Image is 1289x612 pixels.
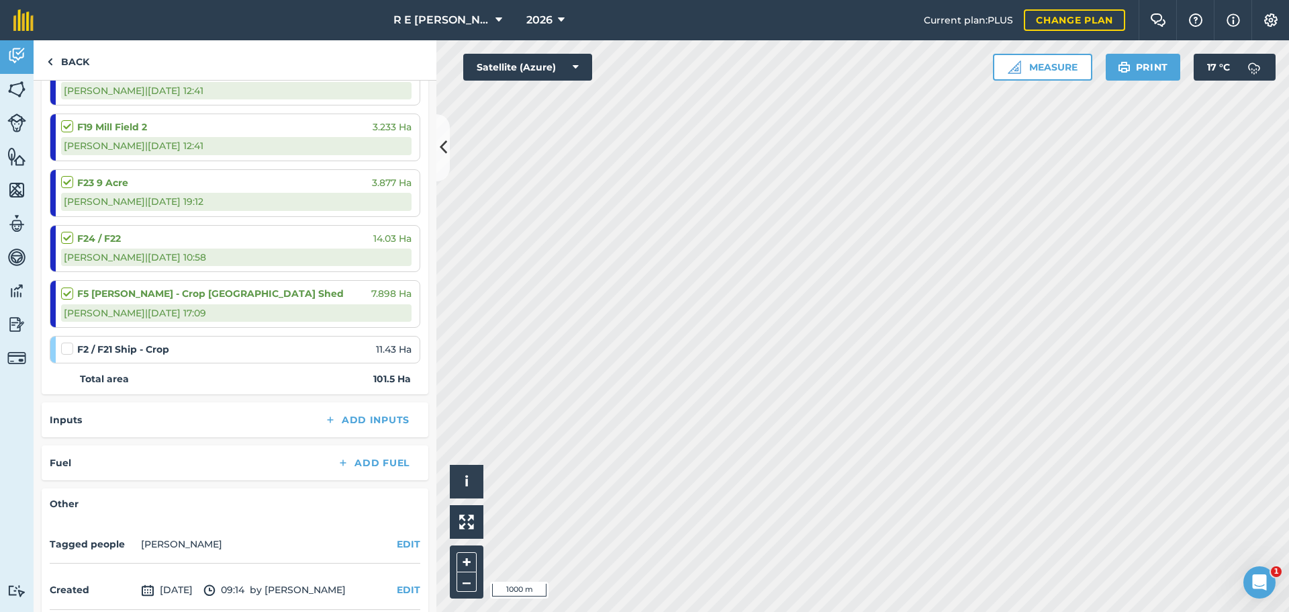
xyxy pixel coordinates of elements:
[7,79,26,99] img: svg+xml;base64,PHN2ZyB4bWxucz0iaHR0cDovL3d3dy53My5vcmcvMjAwMC9zdmciIHdpZHRoPSI1NiIgaGVpZ2h0PSI2MC...
[924,13,1013,28] span: Current plan : PLUS
[7,46,26,66] img: svg+xml;base64,PD94bWwgdmVyc2lvbj0iMS4wIiBlbmNvZGluZz0idXRmLTgiPz4KPCEtLSBHZW5lcmF0b3I6IEFkb2JlIE...
[77,342,169,357] strong: F2 / F21 Ship - Crop
[7,146,26,167] img: svg+xml;base64,PHN2ZyB4bWxucz0iaHR0cDovL3d3dy53My5vcmcvMjAwMC9zdmciIHdpZHRoPSI1NiIgaGVpZ2h0PSI2MC...
[7,180,26,200] img: svg+xml;base64,PHN2ZyB4bWxucz0iaHR0cDovL3d3dy53My5vcmcvMjAwMC9zdmciIHdpZHRoPSI1NiIgaGVpZ2h0PSI2MC...
[61,82,412,99] div: [PERSON_NAME] | [DATE] 12:41
[7,114,26,132] img: svg+xml;base64,PD94bWwgdmVyc2lvbj0iMS4wIiBlbmNvZGluZz0idXRmLTgiPz4KPCEtLSBHZW5lcmF0b3I6IEFkb2JlIE...
[450,465,483,498] button: i
[1150,13,1166,27] img: Two speech bubbles overlapping with the left bubble in the forefront
[457,552,477,572] button: +
[61,304,412,322] div: [PERSON_NAME] | [DATE] 17:09
[203,582,216,599] img: svg+xml;base64,PD94bWwgdmVyc2lvbj0iMS4wIiBlbmNvZGluZz0idXRmLTgiPz4KPCEtLSBHZW5lcmF0b3I6IEFkb2JlIE...
[77,286,344,301] strong: F5 [PERSON_NAME] - Crop [GEOGRAPHIC_DATA] Shed
[397,537,420,552] button: EDIT
[465,473,469,490] span: i
[1194,54,1276,81] button: 17 °C
[373,371,411,386] strong: 101.5 Ha
[1024,9,1125,31] a: Change plan
[457,572,477,592] button: –
[1118,59,1131,75] img: svg+xml;base64,PHN2ZyB4bWxucz0iaHR0cDovL3d3dy53My5vcmcvMjAwMC9zdmciIHdpZHRoPSIxOSIgaGVpZ2h0PSIyNC...
[141,582,154,599] img: svg+xml;base64,PD94bWwgdmVyc2lvbj0iMS4wIiBlbmNvZGluZz0idXRmLTgiPz4KPCEtLSBHZW5lcmF0b3I6IEFkb2JlIE...
[7,349,26,367] img: svg+xml;base64,PD94bWwgdmVyc2lvbj0iMS4wIiBlbmNvZGluZz0idXRmLTgiPz4KPCEtLSBHZW5lcmF0b3I6IEFkb2JlIE...
[80,371,129,386] strong: Total area
[371,286,412,301] span: 7.898 Ha
[50,537,136,552] h4: Tagged people
[7,281,26,301] img: svg+xml;base64,PD94bWwgdmVyc2lvbj0iMS4wIiBlbmNvZGluZz0idXRmLTgiPz4KPCEtLSBHZW5lcmF0b3I6IEFkb2JlIE...
[50,572,420,610] div: by [PERSON_NAME]
[61,137,412,155] div: [PERSON_NAME] | [DATE] 12:41
[1106,54,1181,81] button: Print
[141,537,222,552] li: [PERSON_NAME]
[77,120,147,134] strong: F19 Mill Field 2
[1243,566,1276,599] iframe: Intercom live chat
[50,455,71,470] h4: Fuel
[526,12,553,28] span: 2026
[463,54,592,81] button: Satellite (Azure)
[34,40,103,80] a: Back
[397,582,420,597] button: EDIT
[47,54,53,70] img: svg+xml;base64,PHN2ZyB4bWxucz0iaHR0cDovL3d3dy53My5vcmcvMjAwMC9zdmciIHdpZHRoPSI5IiBoZWlnaHQ9IjI0Ii...
[1008,60,1021,74] img: Ruler icon
[373,231,412,246] span: 14.03 Ha
[13,9,34,31] img: fieldmargin Logo
[993,54,1092,81] button: Measure
[50,582,136,597] h4: Created
[459,515,474,529] img: Four arrows, one pointing top left, one top right, one bottom right and the last bottom left
[7,247,26,267] img: svg+xml;base64,PD94bWwgdmVyc2lvbj0iMS4wIiBlbmNvZGluZz0idXRmLTgiPz4KPCEtLSBHZW5lcmF0b3I6IEFkb2JlIE...
[1227,12,1240,28] img: svg+xml;base64,PHN2ZyB4bWxucz0iaHR0cDovL3d3dy53My5vcmcvMjAwMC9zdmciIHdpZHRoPSIxNyIgaGVpZ2h0PSIxNy...
[372,175,412,190] span: 3.877 Ha
[376,342,412,357] span: 11.43 Ha
[61,193,412,210] div: [PERSON_NAME] | [DATE] 19:12
[77,175,128,190] strong: F23 9 Acre
[7,584,26,597] img: svg+xml;base64,PD94bWwgdmVyc2lvbj0iMS4wIiBlbmNvZGluZz0idXRmLTgiPz4KPCEtLSBHZW5lcmF0b3I6IEFkb2JlIE...
[141,582,193,599] span: [DATE]
[50,412,82,427] h4: Inputs
[314,410,420,429] button: Add Inputs
[1263,13,1279,27] img: A cog icon
[7,214,26,234] img: svg+xml;base64,PD94bWwgdmVyc2lvbj0iMS4wIiBlbmNvZGluZz0idXRmLTgiPz4KPCEtLSBHZW5lcmF0b3I6IEFkb2JlIE...
[7,314,26,335] img: svg+xml;base64,PD94bWwgdmVyc2lvbj0iMS4wIiBlbmNvZGluZz0idXRmLTgiPz4KPCEtLSBHZW5lcmF0b3I6IEFkb2JlIE...
[50,496,420,511] h4: Other
[1188,13,1204,27] img: A question mark icon
[1271,566,1282,577] span: 1
[203,582,244,599] span: 09:14
[326,453,420,472] button: Add Fuel
[61,249,412,266] div: [PERSON_NAME] | [DATE] 10:58
[373,120,412,134] span: 3.233 Ha
[1207,54,1230,81] span: 17 ° C
[1241,54,1268,81] img: svg+xml;base64,PD94bWwgdmVyc2lvbj0iMS4wIiBlbmNvZGluZz0idXRmLTgiPz4KPCEtLSBHZW5lcmF0b3I6IEFkb2JlIE...
[77,231,121,246] strong: F24 / F22
[393,12,490,28] span: R E [PERSON_NAME]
